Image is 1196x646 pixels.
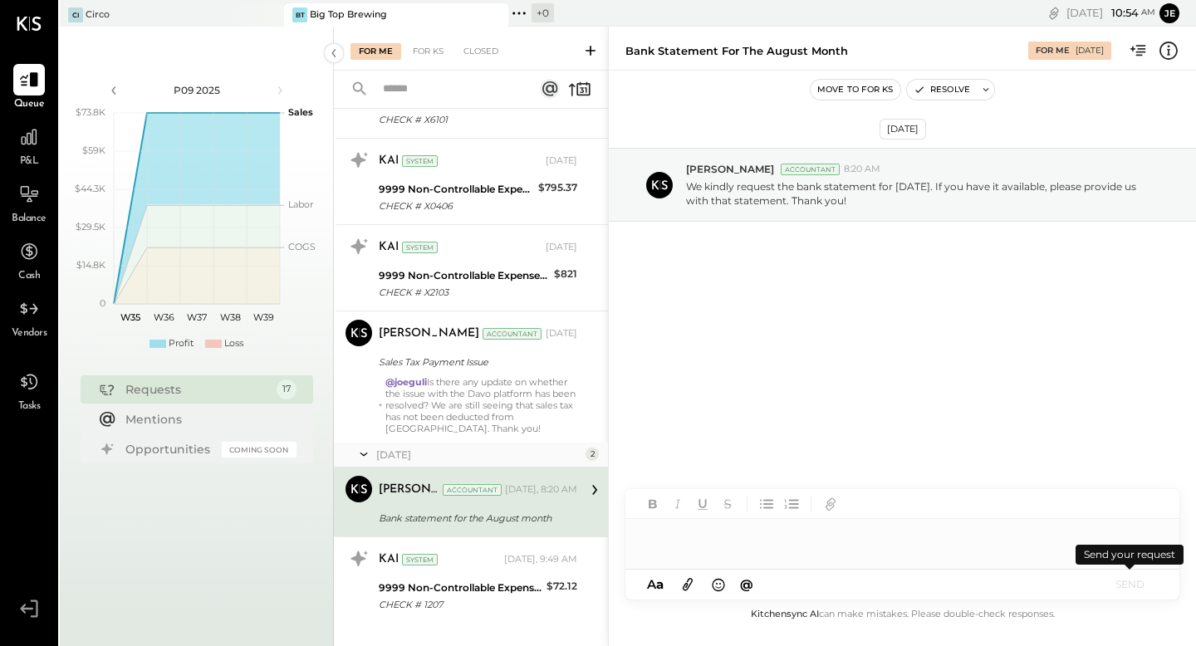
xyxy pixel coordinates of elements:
div: BT [292,7,307,22]
div: CHECK # X6101 [379,111,530,128]
a: Balance [1,179,57,227]
a: P&L [1,121,57,169]
div: [DATE] [376,448,581,462]
text: W36 [153,311,174,323]
div: 9999 Non-Controllable Expenses:Other Income and Expenses:To Be Classified P&L [379,267,549,284]
div: [DATE] [880,119,926,139]
div: + 0 [532,3,554,22]
span: a [656,576,664,592]
div: CHECK # X0406 [379,198,533,214]
div: For KS [404,43,452,60]
text: $44.3K [75,183,105,194]
div: Big Top Brewing [310,8,387,22]
div: KAI [379,239,399,256]
div: KAI [379,153,399,169]
div: KAI [379,551,399,568]
a: Vendors [1,293,57,341]
span: 10 : 54 [1105,5,1139,21]
div: Opportunities [125,441,213,458]
div: Accountant [781,164,840,175]
div: Accountant [443,484,502,496]
div: $72.12 [547,578,577,595]
span: 8:20 AM [844,163,880,176]
div: 2 [586,448,599,461]
div: [DATE], 8:20 AM [505,483,577,497]
span: [PERSON_NAME] [686,162,774,176]
button: Italic [667,493,689,515]
button: @ [735,574,758,595]
span: Tasks [18,399,41,414]
div: Coming Soon [222,442,297,458]
text: W39 [252,311,273,323]
text: $59K [82,144,105,156]
button: Unordered List [756,493,777,515]
text: $29.5K [76,221,105,232]
text: W37 [187,311,207,323]
div: [PERSON_NAME] [379,325,479,342]
div: Send your request [1076,545,1184,565]
div: 9999 Non-Controllable Expenses:Other Income and Expenses:To Be Classified P&L [379,181,533,198]
div: Profit [169,337,194,350]
button: Ordered List [781,493,802,515]
text: $14.8K [76,259,105,271]
div: 17 [277,379,297,399]
a: Cash [1,236,57,284]
div: $821 [554,266,577,282]
div: CHECK # 1207 [379,596,542,613]
button: Resolve [907,80,977,100]
div: [PERSON_NAME] [379,482,439,498]
div: Circo [86,8,110,22]
button: Strikethrough [717,493,738,515]
strong: @joeguli [385,376,427,388]
div: For Me [1036,45,1070,56]
button: Move to for ks [811,80,900,100]
button: Add URL [820,493,841,515]
div: Loss [224,337,243,350]
button: Bold [642,493,664,515]
span: Balance [12,212,47,227]
div: $795.37 [538,179,577,196]
a: Tasks [1,366,57,414]
div: System [402,155,438,167]
div: Bank statement for the August month [625,43,848,59]
text: 0 [100,297,105,309]
div: Accountant [483,328,542,340]
div: System [402,554,438,565]
div: For Me [350,43,401,60]
div: [DATE] [546,241,577,254]
text: W35 [120,311,140,323]
button: Aa [642,575,669,594]
span: Vendors [12,326,47,341]
div: 9999 Non-Controllable Expenses:Other Income and Expenses:To Be Classified P&L [379,580,542,596]
span: am [1141,7,1155,18]
div: [DATE], 9:49 AM [504,553,577,566]
text: Sales [288,106,313,118]
p: We kindly request the bank statement for [DATE]. If you have it available, please provide us with... [686,179,1158,208]
div: Requests [125,381,268,398]
div: Is there any update on whether the issue with the Davo platform has been resolved? We are still s... [385,376,577,434]
button: je [1159,3,1179,23]
div: [DATE] [1066,5,1155,21]
a: Queue [1,64,57,112]
div: copy link [1046,4,1062,22]
div: Bank statement for the August month [379,510,572,526]
div: Ci [68,7,83,22]
div: Sales Tax Payment Issue [379,354,572,370]
span: Cash [18,269,40,284]
div: [DATE] [546,154,577,168]
span: Queue [14,97,45,112]
button: Underline [692,493,713,515]
span: @ [740,576,753,592]
text: $73.8K [76,106,105,118]
text: W38 [219,311,240,323]
div: P09 2025 [126,83,267,97]
text: Labor [288,198,313,210]
div: [DATE] [546,327,577,340]
div: System [402,242,438,253]
span: P&L [20,154,39,169]
div: Mentions [125,411,288,428]
button: SEND [1096,573,1163,595]
div: CHECK # X2103 [379,284,549,301]
div: Closed [455,43,507,60]
text: COGS [288,241,316,252]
